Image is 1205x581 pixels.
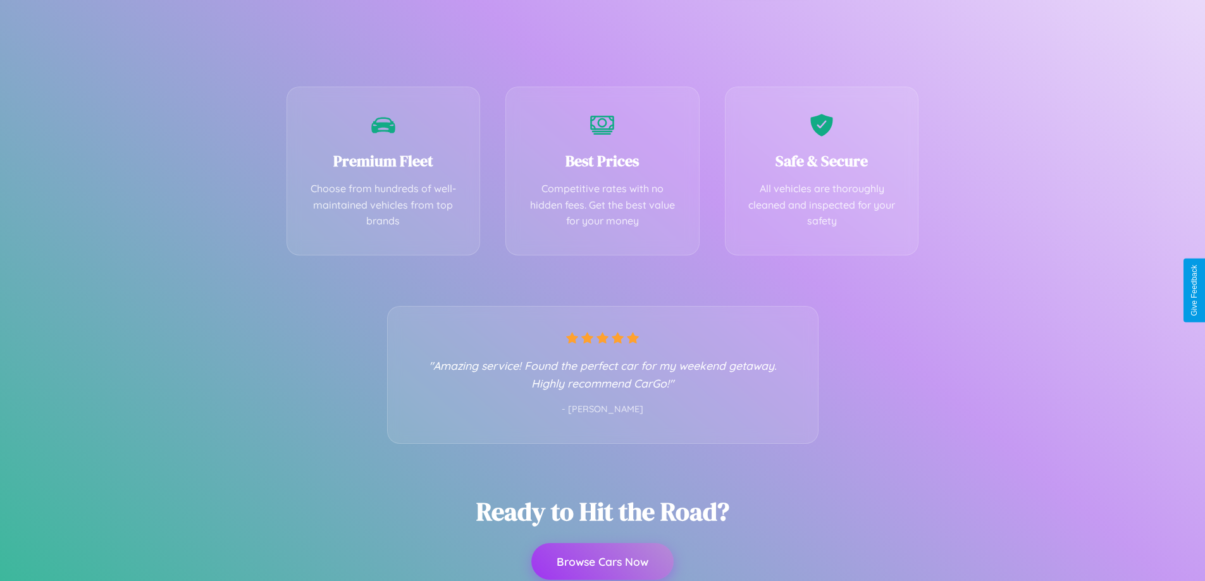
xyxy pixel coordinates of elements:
h3: Safe & Secure [745,150,899,171]
div: Give Feedback [1190,265,1199,316]
p: All vehicles are thoroughly cleaned and inspected for your safety [745,181,899,229]
p: "Amazing service! Found the perfect car for my weekend getaway. Highly recommend CarGo!" [413,357,793,392]
p: - [PERSON_NAME] [413,401,793,418]
p: Choose from hundreds of well-maintained vehicles from top brands [306,181,461,229]
p: Competitive rates with no hidden fees. Get the best value for your money [525,181,680,229]
h3: Best Prices [525,150,680,171]
button: Browse Cars Now [531,543,674,580]
h2: Ready to Hit the Road? [476,494,729,529]
h3: Premium Fleet [306,150,461,171]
